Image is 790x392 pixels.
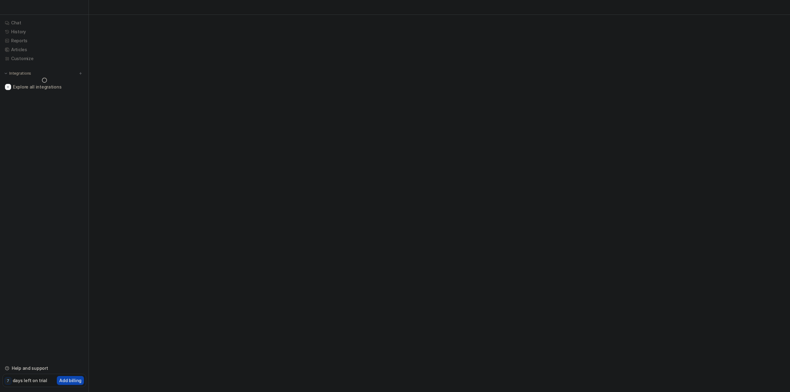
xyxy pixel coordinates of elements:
[2,83,86,91] a: Explore all integrations
[9,71,31,76] p: Integrations
[2,54,86,63] a: Customize
[78,71,83,76] img: menu_add.svg
[2,45,86,54] a: Articles
[5,84,11,90] img: explore all integrations
[4,71,8,76] img: expand menu
[13,377,47,384] p: days left on trial
[2,27,86,36] a: History
[13,82,84,92] span: Explore all integrations
[2,36,86,45] a: Reports
[2,70,33,76] button: Integrations
[57,376,84,385] button: Add billing
[59,377,81,384] p: Add billing
[7,378,9,384] p: 7
[2,19,86,27] a: Chat
[2,364,86,373] a: Help and support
